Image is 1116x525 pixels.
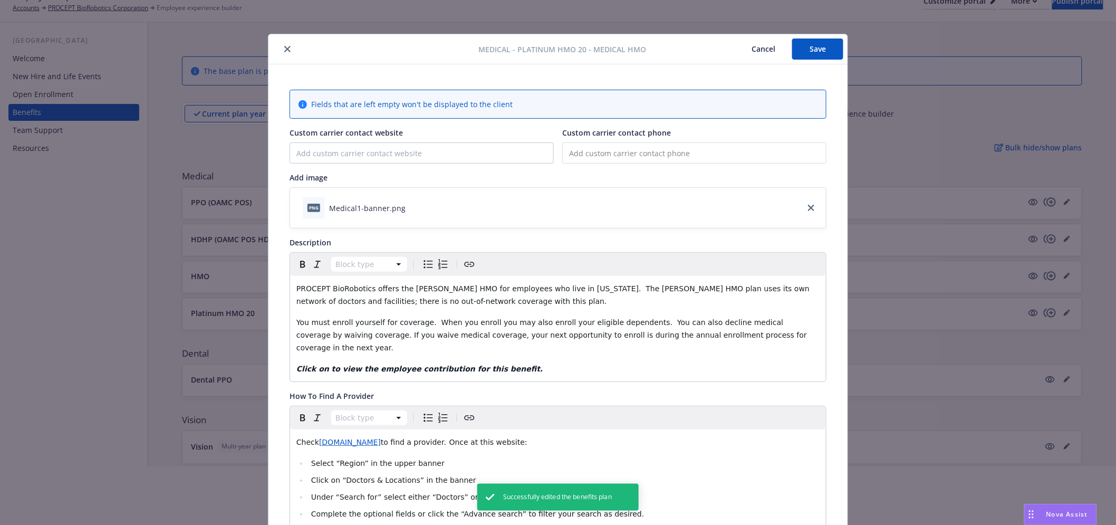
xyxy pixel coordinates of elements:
[290,391,374,401] span: How To Find A Provider
[735,39,792,60] button: Cancel
[421,257,450,272] div: toggle group
[421,257,436,272] button: Bulleted list
[296,365,543,373] strong: Click on to view the employee contribution for this benefit.
[805,202,817,214] a: close
[503,492,612,502] span: Successfully edited the benefits plan
[410,203,418,214] button: download file
[281,43,294,55] button: close
[290,143,553,163] input: Add custom carrier contact website
[290,128,403,138] span: Custom carrier contact website
[290,237,331,247] span: Description
[331,257,407,272] button: Block type
[421,411,450,425] div: toggle group
[311,99,513,110] span: Fields that are left empty won't be displayed to the client
[296,284,812,306] span: PROCEPT BioRobotics offers the [PERSON_NAME] HMO for employees who live in [US_STATE]. The [PERSO...
[436,411,450,425] button: Numbered list
[478,44,646,55] span: Medical - Platinum HMO 20 - Medical HMO
[462,257,477,272] button: Create link
[311,459,445,467] span: Select “Region” in the upper banner
[319,438,381,446] a: [DOMAIN_NAME]
[290,173,328,183] span: Add image
[307,204,320,212] span: png
[562,128,671,138] span: Custom carrier contact phone
[290,276,826,381] div: editable markdown
[296,438,319,446] span: Check
[792,39,843,60] button: Save
[331,411,407,425] button: Block type
[310,411,325,425] button: Italic
[329,203,406,214] div: Medical1-banner.png
[295,411,310,425] button: Bold
[562,142,826,164] input: Add custom carrier contact phone
[381,438,527,446] span: to find a provider. Once at this website:
[295,257,310,272] button: Bold
[462,411,477,425] button: Create link
[296,318,809,352] span: You must enroll yourself for coverage. When you enroll you may also enroll your eligible dependen...
[310,257,325,272] button: Italic
[421,411,436,425] button: Bulleted list
[436,257,450,272] button: Numbered list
